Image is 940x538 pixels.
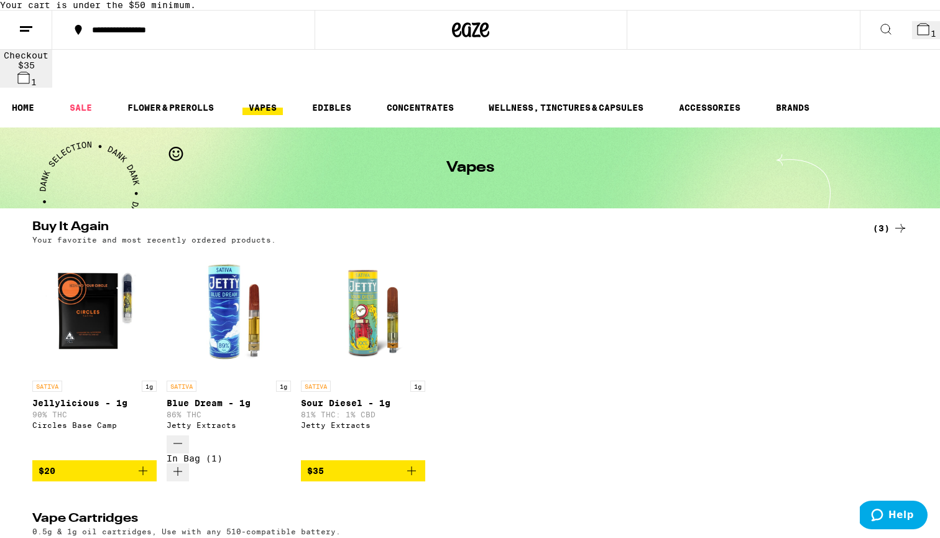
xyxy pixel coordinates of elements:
[31,77,37,87] span: 1
[167,398,291,408] p: Blue Dream - 1g
[912,21,940,39] button: 1
[446,160,494,175] h1: Vapes
[39,466,55,476] span: $20
[32,381,62,392] p: SATIVA
[301,381,331,392] p: SATIVA
[770,100,816,115] button: BRANDS
[32,398,157,408] p: Jellylicious - 1g
[673,100,747,115] a: ACCESSORIES
[301,250,425,460] a: Open page for Sour Diesel - 1g from Jetty Extracts
[380,100,460,115] a: CONCENTRATES
[276,381,291,392] p: 1g
[306,100,357,115] a: EDIBLES
[167,250,291,374] img: Jetty Extracts - Blue Dream - 1g
[301,421,425,429] div: Jetty Extracts
[32,421,157,429] div: Circles Base Camp
[32,410,157,419] p: 90% THC
[931,29,936,39] span: 1
[301,460,425,481] button: Add to bag
[167,410,291,419] p: 86% THC
[482,100,650,115] a: WELLNESS, TINCTURES & CAPSULES
[32,527,341,536] p: 0.5g & 1g oil cartridges, Use with any 510-compatible battery.
[167,435,189,453] button: Decrement
[307,466,324,476] span: $35
[32,221,847,236] h2: Buy It Again
[32,236,276,244] p: Your favorite and most recently ordered products.
[6,100,40,115] a: HOME
[142,381,157,392] p: 1g
[4,60,48,70] div: $ 35
[167,381,196,392] p: SATIVA
[63,100,98,115] a: SALE
[32,512,847,527] h2: Vape Cartridges
[301,410,425,419] p: 81% THC: 1% CBD
[167,453,291,463] div: In Bag (1)
[121,100,220,115] a: FLOWER & PREROLLS
[873,221,908,236] a: (3)
[167,421,291,429] div: Jetty Extracts
[301,250,425,374] img: Jetty Extracts - Sour Diesel - 1g
[167,463,189,481] button: Increment
[32,460,157,481] button: Add to bag
[410,381,425,392] p: 1g
[32,250,157,374] img: Circles Base Camp - Jellylicious - 1g
[32,250,157,460] a: Open page for Jellylicious - 1g from Circles Base Camp
[4,50,48,60] div: Checkout
[860,501,928,532] iframe: Opens a widget where you can find more information
[301,398,425,408] p: Sour Diesel - 1g
[242,100,283,115] a: VAPES
[167,250,291,435] a: Open page for Blue Dream - 1g from Jetty Extracts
